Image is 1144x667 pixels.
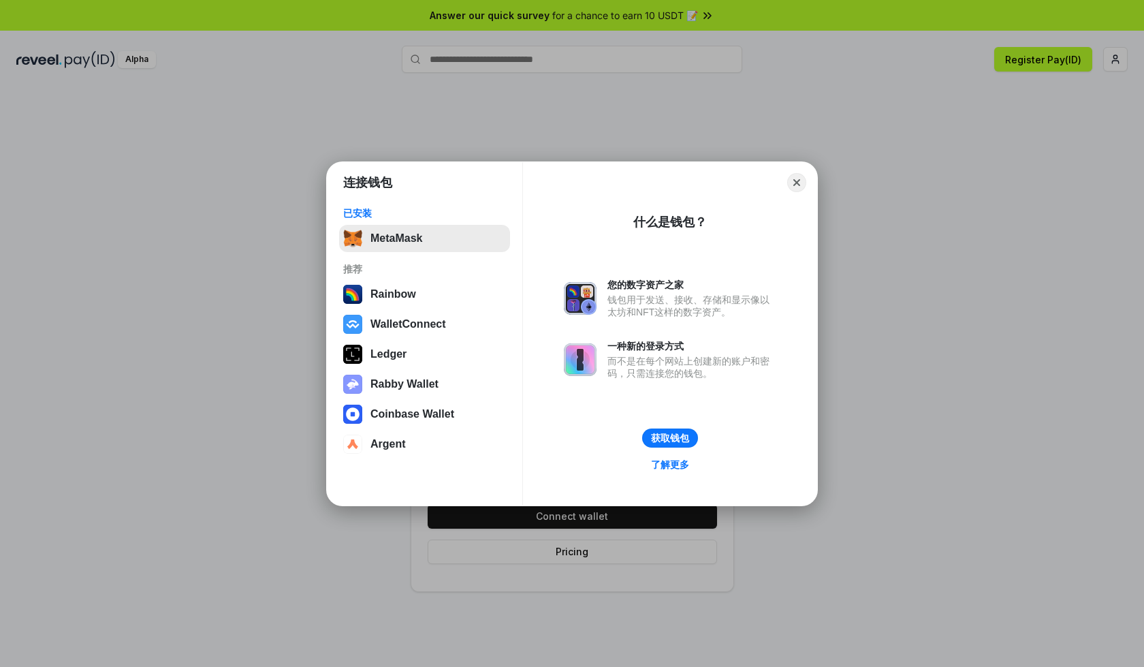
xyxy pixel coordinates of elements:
[370,288,416,300] div: Rainbow
[787,173,806,192] button: Close
[370,378,439,390] div: Rabby Wallet
[339,401,510,428] button: Coinbase Wallet
[564,282,597,315] img: svg+xml,%3Csvg%20xmlns%3D%22http%3A%2F%2Fwww.w3.org%2F2000%2Fsvg%22%20fill%3D%22none%22%20viewBox...
[370,438,406,450] div: Argent
[343,207,506,219] div: 已安装
[607,294,776,318] div: 钱包用于发送、接收、存储和显示像以太坊和NFT这样的数字资产。
[339,281,510,308] button: Rainbow
[370,318,446,330] div: WalletConnect
[642,429,698,448] button: 获取钱包
[633,214,707,230] div: 什么是钱包？
[339,431,510,458] button: Argent
[343,375,362,394] img: svg+xml,%3Csvg%20xmlns%3D%22http%3A%2F%2Fwww.w3.org%2F2000%2Fsvg%22%20fill%3D%22none%22%20viewBox...
[607,340,776,352] div: 一种新的登录方式
[607,279,776,291] div: 您的数字资产之家
[643,456,697,474] a: 了解更多
[339,225,510,252] button: MetaMask
[370,232,422,245] div: MetaMask
[343,263,506,275] div: 推荐
[564,343,597,376] img: svg+xml,%3Csvg%20xmlns%3D%22http%3A%2F%2Fwww.w3.org%2F2000%2Fsvg%22%20fill%3D%22none%22%20viewBox...
[343,405,362,424] img: svg+xml,%3Csvg%20width%3D%2228%22%20height%3D%2228%22%20viewBox%3D%220%200%2028%2028%22%20fill%3D...
[339,341,510,368] button: Ledger
[343,345,362,364] img: svg+xml,%3Csvg%20xmlns%3D%22http%3A%2F%2Fwww.w3.org%2F2000%2Fsvg%22%20width%3D%2228%22%20height%3...
[651,432,689,444] div: 获取钱包
[370,348,407,360] div: Ledger
[339,371,510,398] button: Rabby Wallet
[343,174,392,191] h1: 连接钱包
[343,285,362,304] img: svg+xml,%3Csvg%20width%3D%22120%22%20height%3D%22120%22%20viewBox%3D%220%200%20120%20120%22%20fil...
[651,459,689,471] div: 了解更多
[370,408,454,420] div: Coinbase Wallet
[343,229,362,248] img: svg+xml,%3Csvg%20fill%3D%22none%22%20height%3D%2233%22%20viewBox%3D%220%200%2035%2033%22%20width%...
[607,355,776,379] div: 而不是在每个网站上创建新的账户和密码，只需连接您的钱包。
[343,315,362,334] img: svg+xml,%3Csvg%20width%3D%2228%22%20height%3D%2228%22%20viewBox%3D%220%200%2028%2028%22%20fill%3D...
[339,311,510,338] button: WalletConnect
[343,435,362,454] img: svg+xml,%3Csvg%20width%3D%2228%22%20height%3D%2228%22%20viewBox%3D%220%200%2028%2028%22%20fill%3D...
